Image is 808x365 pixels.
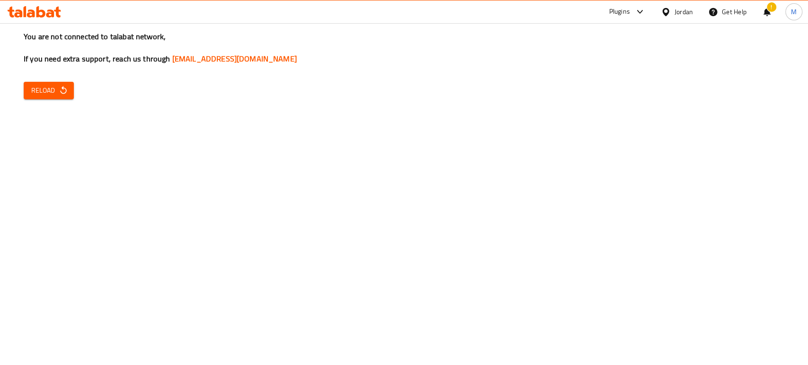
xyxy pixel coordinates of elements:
[24,82,74,99] button: Reload
[609,6,630,17] div: Plugins
[791,7,797,17] span: M
[172,52,297,66] a: [EMAIL_ADDRESS][DOMAIN_NAME]
[31,85,66,96] span: Reload
[675,7,693,17] div: Jordan
[24,31,784,64] h3: You are not connected to talabat network, If you need extra support, reach us through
